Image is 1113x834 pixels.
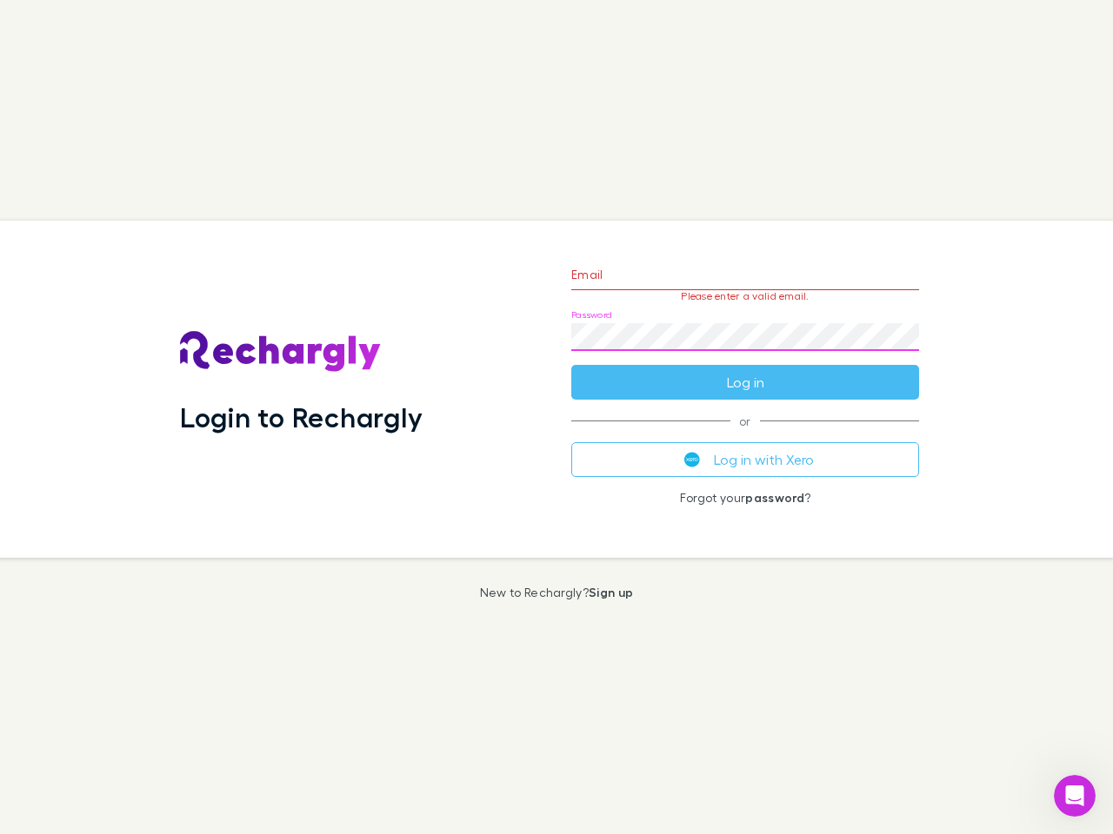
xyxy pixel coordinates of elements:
[745,490,804,505] a: password
[1054,775,1096,817] iframe: Intercom live chat
[571,491,919,505] p: Forgot your ?
[589,585,633,599] a: Sign up
[571,420,919,421] span: or
[571,442,919,477] button: Log in with Xero
[480,586,634,599] p: New to Rechargly?
[684,452,700,467] img: Xero's logo
[180,400,423,434] h1: Login to Rechargly
[571,365,919,400] button: Log in
[571,308,612,321] label: Password
[571,290,919,302] p: Please enter a valid email.
[180,331,382,373] img: Rechargly's Logo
